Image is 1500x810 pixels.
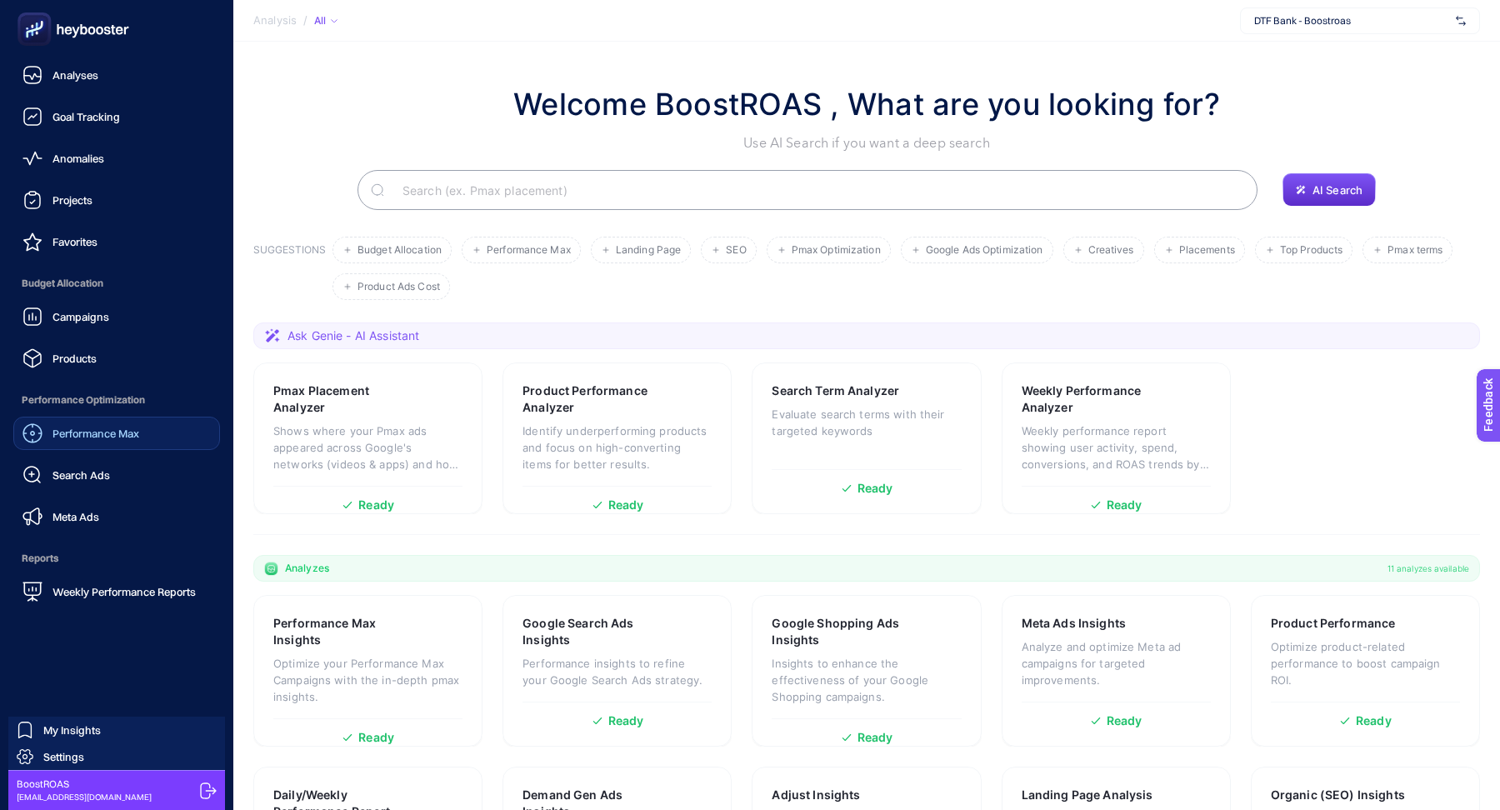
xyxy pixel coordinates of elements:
[13,458,220,492] a: Search Ads
[52,310,109,323] span: Campaigns
[8,743,225,770] a: Settings
[1022,382,1160,416] h3: Weekly Performance Analyzer
[285,562,329,575] span: Analyzes
[1179,244,1235,257] span: Placements
[608,715,644,727] span: Ready
[1022,638,1211,688] p: Analyze and optimize Meta ad campaigns for targeted improvements.
[17,791,152,803] span: [EMAIL_ADDRESS][DOMAIN_NAME]
[502,362,732,514] a: Product Performance AnalyzerIdentify underperforming products and focus on high-converting items ...
[314,14,337,27] div: All
[1280,244,1342,257] span: Top Products
[253,362,482,514] a: Pmax Placement AnalyzerShows where your Pmax ads appeared across Google's networks (videos & apps...
[17,777,152,791] span: BoostROAS
[1022,615,1126,632] h3: Meta Ads Insights
[52,352,97,365] span: Products
[1002,595,1231,747] a: Meta Ads InsightsAnalyze and optimize Meta ad campaigns for targeted improvements.Ready
[10,5,63,18] span: Feedback
[52,510,99,523] span: Meta Ads
[502,595,732,747] a: Google Search Ads InsightsPerformance insights to refine your Google Search Ads strategy.Ready
[608,499,644,511] span: Ready
[52,427,139,440] span: Performance Max
[253,595,482,747] a: Performance Max InsightsOptimize your Performance Max Campaigns with the in-depth pmax insights.R...
[926,244,1043,257] span: Google Ads Optimization
[772,655,961,705] p: Insights to enhance the effectiveness of your Google Shopping campaigns.
[772,406,961,439] p: Evaluate search terms with their targeted keywords
[1022,422,1211,472] p: Weekly performance report showing user activity, spend, conversions, and ROAS trends by week.
[13,500,220,533] a: Meta Ads
[487,244,571,257] span: Performance Max
[357,244,442,257] span: Budget Allocation
[522,382,662,416] h3: Product Performance Analyzer
[13,267,220,300] span: Budget Allocation
[13,58,220,92] a: Analyses
[857,482,893,494] span: Ready
[273,655,462,705] p: Optimize your Performance Max Campaigns with the in-depth pmax insights.
[357,281,440,293] span: Product Ads Cost
[1312,183,1362,197] span: AI Search
[303,13,307,27] span: /
[1254,14,1449,27] span: DTF Bank - Boostroas
[752,362,981,514] a: Search Term AnalyzerEvaluate search terms with their targeted keywordsReady
[43,750,84,763] span: Settings
[43,723,101,737] span: My Insights
[1251,595,1480,747] a: Product PerformanceOptimize product-related performance to boost campaign ROI.Ready
[752,595,981,747] a: Google Shopping Ads InsightsInsights to enhance the effectiveness of your Google Shopping campaig...
[522,422,712,472] p: Identify underperforming products and focus on high-converting items for better results.
[1456,12,1466,29] img: svg%3e
[13,142,220,175] a: Anomalies
[273,615,411,648] h3: Performance Max Insights
[1088,244,1134,257] span: Creatives
[253,14,297,27] span: Analysis
[1387,244,1442,257] span: Pmax terms
[857,732,893,743] span: Ready
[772,382,899,399] h3: Search Term Analyzer
[52,193,92,207] span: Projects
[1271,638,1460,688] p: Optimize product-related performance to boost campaign ROI.
[13,575,220,608] a: Weekly Performance Reports
[616,244,681,257] span: Landing Page
[1282,173,1376,207] button: AI Search
[358,732,394,743] span: Ready
[522,615,661,648] h3: Google Search Ads Insights
[13,183,220,217] a: Projects
[1107,499,1142,511] span: Ready
[273,422,462,472] p: Shows where your Pmax ads appeared across Google's networks (videos & apps) and how each placemen...
[1107,715,1142,727] span: Ready
[13,417,220,450] a: Performance Max
[772,615,911,648] h3: Google Shopping Ads Insights
[1271,615,1396,632] h3: Product Performance
[52,468,110,482] span: Search Ads
[358,499,394,511] span: Ready
[772,787,860,803] h3: Adjust Insights
[13,342,220,375] a: Products
[13,300,220,333] a: Campaigns
[52,235,97,248] span: Favorites
[52,110,120,123] span: Goal Tracking
[513,82,1220,127] h1: Welcome BoostROAS , What are you looking for?
[1022,787,1153,803] h3: Landing Page Analysis
[52,152,104,165] span: Anomalies
[1387,562,1469,575] span: 11 analyzes available
[8,717,225,743] a: My Insights
[273,382,411,416] h3: Pmax Placement Analyzer
[1356,715,1392,727] span: Ready
[13,225,220,258] a: Favorites
[287,327,419,344] span: Ask Genie - AI Assistant
[513,133,1220,153] p: Use AI Search if you want a deep search
[52,68,98,82] span: Analyses
[13,383,220,417] span: Performance Optimization
[253,243,326,300] h3: SUGGESTIONS
[792,244,881,257] span: Pmax Optimization
[389,167,1244,213] input: Search
[52,585,196,598] span: Weekly Performance Reports
[13,542,220,575] span: Reports
[522,655,712,688] p: Performance insights to refine your Google Search Ads strategy.
[1002,362,1231,514] a: Weekly Performance AnalyzerWeekly performance report showing user activity, spend, conversions, a...
[13,100,220,133] a: Goal Tracking
[1271,787,1405,803] h3: Organic (SEO) Insights
[726,244,746,257] span: SEO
